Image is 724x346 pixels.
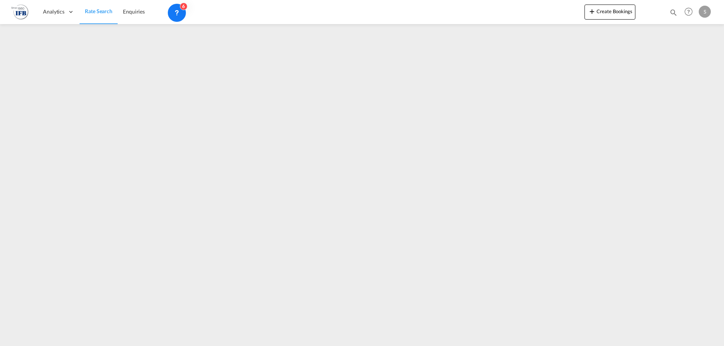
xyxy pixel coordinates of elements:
[43,8,64,15] span: Analytics
[699,6,711,18] div: S
[584,5,635,20] button: icon-plus 400-fgCreate Bookings
[85,8,112,14] span: Rate Search
[11,3,28,20] img: de31bbe0256b11eebba44b54815f083d.png
[682,5,695,18] span: Help
[669,8,678,17] md-icon: icon-magnify
[587,7,597,16] md-icon: icon-plus 400-fg
[123,8,145,15] span: Enquiries
[669,8,678,20] div: icon-magnify
[682,5,699,19] div: Help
